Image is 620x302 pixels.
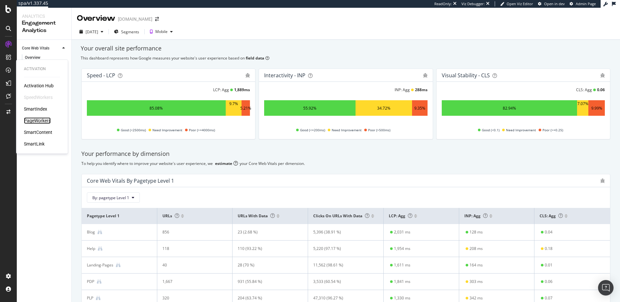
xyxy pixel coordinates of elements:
div: INP: Agg [395,87,410,92]
div: Your performance by dimension [81,150,610,158]
div: 9.7% [229,101,238,115]
div: 5,220 (97.17 %) [313,246,372,252]
div: Overview [77,13,115,24]
span: Need Improvement [152,126,182,134]
div: Viz Debugger: [461,1,485,6]
div: 1,667 [162,279,221,285]
span: Poor (>=4000ms) [189,126,215,134]
div: 47,310 (96.27 %) [313,295,372,301]
a: SmartIndex [24,106,47,112]
div: To help you identify where to improve your website's user experience, we your Core Web Vitals per... [81,161,610,166]
a: SmartContent [24,129,52,135]
div: This dashboard represents how Google measures your website's user experience based on [81,55,611,61]
div: 5.21% [240,105,251,111]
span: Poor (>=0.25) [542,126,563,134]
div: 1,889 ms [234,87,250,92]
b: field data [246,55,264,61]
div: 164 ms [470,262,483,268]
div: Core Web Vitals [22,45,49,52]
div: 9.35% [414,105,425,111]
div: 5,396 (38.91 %) [313,229,372,235]
div: bug [423,73,428,78]
span: Segments [121,29,139,35]
span: Open Viz Editor [507,1,533,6]
div: LCP: Agg [213,87,229,92]
div: [DATE] [86,29,98,35]
div: Speed - LCP [87,72,115,79]
span: Good (<=200ms) [300,126,325,134]
div: 82.94% [503,105,516,111]
div: 118 [162,246,221,252]
div: Overview [25,54,40,61]
div: 288 ms [415,87,428,92]
div: 9.99% [591,105,602,111]
div: 342 ms [470,295,483,301]
span: pagetype Level 1 [87,213,150,219]
div: Visual Stability - CLS [442,72,490,79]
a: Admin Page [570,1,596,6]
div: ReadOnly: [434,1,452,6]
div: 2,031 ms [394,229,410,235]
div: 303 ms [470,279,483,285]
span: URLs with data [238,213,275,219]
div: 11,562 (98.61 %) [313,262,372,268]
div: estimate [215,161,232,166]
a: Open Viz Editor [500,1,533,6]
div: 0.18 [545,246,553,252]
div: 856 [162,229,221,235]
a: SmartLink [24,141,45,147]
div: Core Web Vitals By pagetype Level 1 [87,178,174,184]
div: 0.06 [545,279,553,285]
div: 1,611 ms [394,262,410,268]
div: 204 (63.74 %) [238,295,296,301]
div: 7.07% [577,101,588,115]
div: 128 ms [470,229,483,235]
span: Need Improvement [332,126,362,134]
button: Segments [111,27,142,37]
a: PageWorkers [24,117,51,124]
div: SpeedWorkers [24,94,53,101]
span: LCP: Agg [389,213,412,219]
a: Activation Hub [24,82,54,89]
div: Activation [24,66,60,72]
a: Open in dev [538,1,565,6]
div: 0.01 [545,262,553,268]
div: 0.04 [545,229,553,235]
div: Analytics [22,13,66,19]
div: arrow-right-arrow-left [155,17,159,21]
div: 85.08% [150,105,163,111]
div: Your overall site performance [81,44,611,53]
span: Good (<2500ms) [121,126,146,134]
span: INP: Agg [464,213,488,219]
div: 1,330 ms [394,295,410,301]
span: CLS: Agg [540,213,563,219]
span: Good (<0.1) [482,126,500,134]
span: Clicks on URLs with data [313,213,369,219]
button: Mobile [147,27,175,37]
div: 1,954 ms [394,246,410,252]
button: By: pagetype Level 1 [87,192,140,203]
div: Blog [87,229,95,235]
div: PDP [87,279,94,285]
div: 0.07 [545,295,553,301]
div: bug [600,73,605,78]
div: CLS: Agg [576,87,592,92]
div: Engagement Analytics [22,19,66,34]
span: Admin Page [576,1,596,6]
div: 34.72% [377,105,390,111]
div: Help [87,246,95,252]
div: 208 ms [470,246,483,252]
div: 320 [162,295,221,301]
div: 23 (2.68 %) [238,229,296,235]
div: bug [600,178,605,183]
span: Open in dev [544,1,565,6]
div: 28 (70 %) [238,262,296,268]
span: URLs [162,213,179,219]
div: Mobile [155,30,168,34]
